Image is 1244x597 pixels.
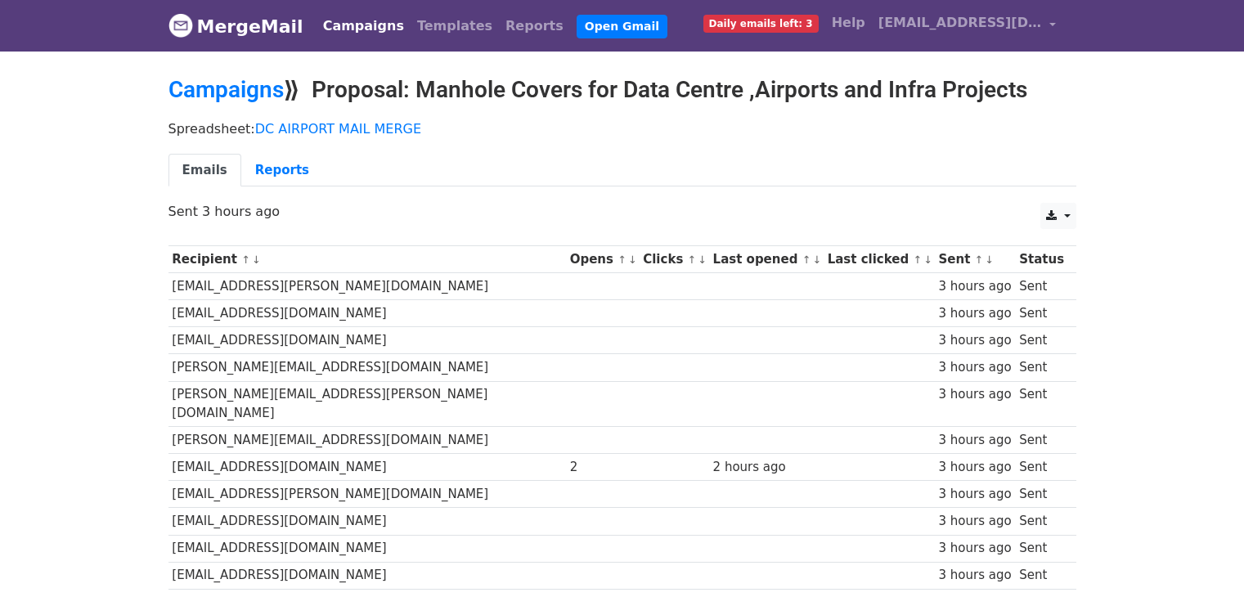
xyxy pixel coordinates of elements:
td: [EMAIL_ADDRESS][DOMAIN_NAME] [168,535,566,562]
td: [EMAIL_ADDRESS][DOMAIN_NAME] [168,327,566,354]
th: Last clicked [824,246,935,273]
a: MergeMail [168,9,303,43]
div: 3 hours ago [938,539,1011,558]
a: ↓ [812,254,821,266]
div: 2 hours ago [713,458,820,477]
th: Last opened [709,246,824,273]
td: [EMAIL_ADDRESS][DOMAIN_NAME] [168,508,566,535]
th: Recipient [168,246,566,273]
a: ↑ [618,254,626,266]
a: ↑ [975,254,984,266]
td: [EMAIL_ADDRESS][PERSON_NAME][DOMAIN_NAME] [168,481,566,508]
div: 3 hours ago [938,358,1011,377]
th: Sent [935,246,1016,273]
a: ↑ [802,254,811,266]
td: Sent [1015,381,1067,427]
a: Open Gmail [577,15,667,38]
td: Sent [1015,427,1067,454]
div: 3 hours ago [938,385,1011,404]
div: 3 hours ago [938,566,1011,585]
div: 3 hours ago [938,304,1011,323]
a: ↓ [252,254,261,266]
td: Sent [1015,354,1067,381]
th: Opens [566,246,640,273]
div: 3 hours ago [938,485,1011,504]
p: Sent 3 hours ago [168,203,1076,220]
div: 3 hours ago [938,277,1011,296]
td: Sent [1015,508,1067,535]
span: Daily emails left: 3 [703,15,819,33]
a: ↓ [698,254,707,266]
p: Spreadsheet: [168,120,1076,137]
td: Sent [1015,562,1067,589]
td: Sent [1015,300,1067,327]
td: [PERSON_NAME][EMAIL_ADDRESS][DOMAIN_NAME] [168,427,566,454]
a: ↑ [688,254,697,266]
th: Clicks [639,246,708,273]
td: Sent [1015,454,1067,481]
a: DC AIRPORT MAIL MERGE [255,121,421,137]
td: [EMAIL_ADDRESS][DOMAIN_NAME] [168,300,566,327]
a: ↓ [923,254,932,266]
a: ↓ [628,254,637,266]
td: [EMAIL_ADDRESS][DOMAIN_NAME] [168,562,566,589]
td: [EMAIL_ADDRESS][PERSON_NAME][DOMAIN_NAME] [168,273,566,300]
div: 3 hours ago [938,431,1011,450]
td: Sent [1015,273,1067,300]
div: 3 hours ago [938,458,1011,477]
th: Status [1015,246,1067,273]
a: ↑ [241,254,250,266]
td: [EMAIL_ADDRESS][DOMAIN_NAME] [168,454,566,481]
div: 3 hours ago [938,331,1011,350]
a: ↓ [985,254,994,266]
h2: ⟫ Proposal: Manhole Covers for Data Centre ,Airports and Infra Projects [168,76,1076,104]
a: [EMAIL_ADDRESS][DOMAIN_NAME] [872,7,1063,45]
img: MergeMail logo [168,13,193,38]
a: Daily emails left: 3 [697,7,825,39]
a: ↑ [913,254,922,266]
a: Reports [499,10,570,43]
a: Campaigns [317,10,411,43]
td: Sent [1015,327,1067,354]
span: [EMAIL_ADDRESS][DOMAIN_NAME] [878,13,1042,33]
td: Sent [1015,481,1067,508]
a: Emails [168,154,241,187]
a: Help [825,7,872,39]
a: Campaigns [168,76,284,103]
td: [PERSON_NAME][EMAIL_ADDRESS][DOMAIN_NAME] [168,354,566,381]
td: Sent [1015,535,1067,562]
a: Reports [241,154,323,187]
div: 2 [570,458,635,477]
td: [PERSON_NAME][EMAIL_ADDRESS][PERSON_NAME][DOMAIN_NAME] [168,381,566,427]
div: 3 hours ago [938,512,1011,531]
a: Templates [411,10,499,43]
